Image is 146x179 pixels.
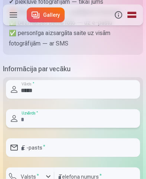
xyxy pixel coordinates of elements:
[3,64,143,74] h5: Informācija par vecāku
[9,28,137,49] p: ✅ personīga aizsargāta saite uz visām fotogrāfijām — ar SMS
[112,4,125,25] button: Info
[125,4,139,25] a: Global
[27,7,65,22] a: Gallery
